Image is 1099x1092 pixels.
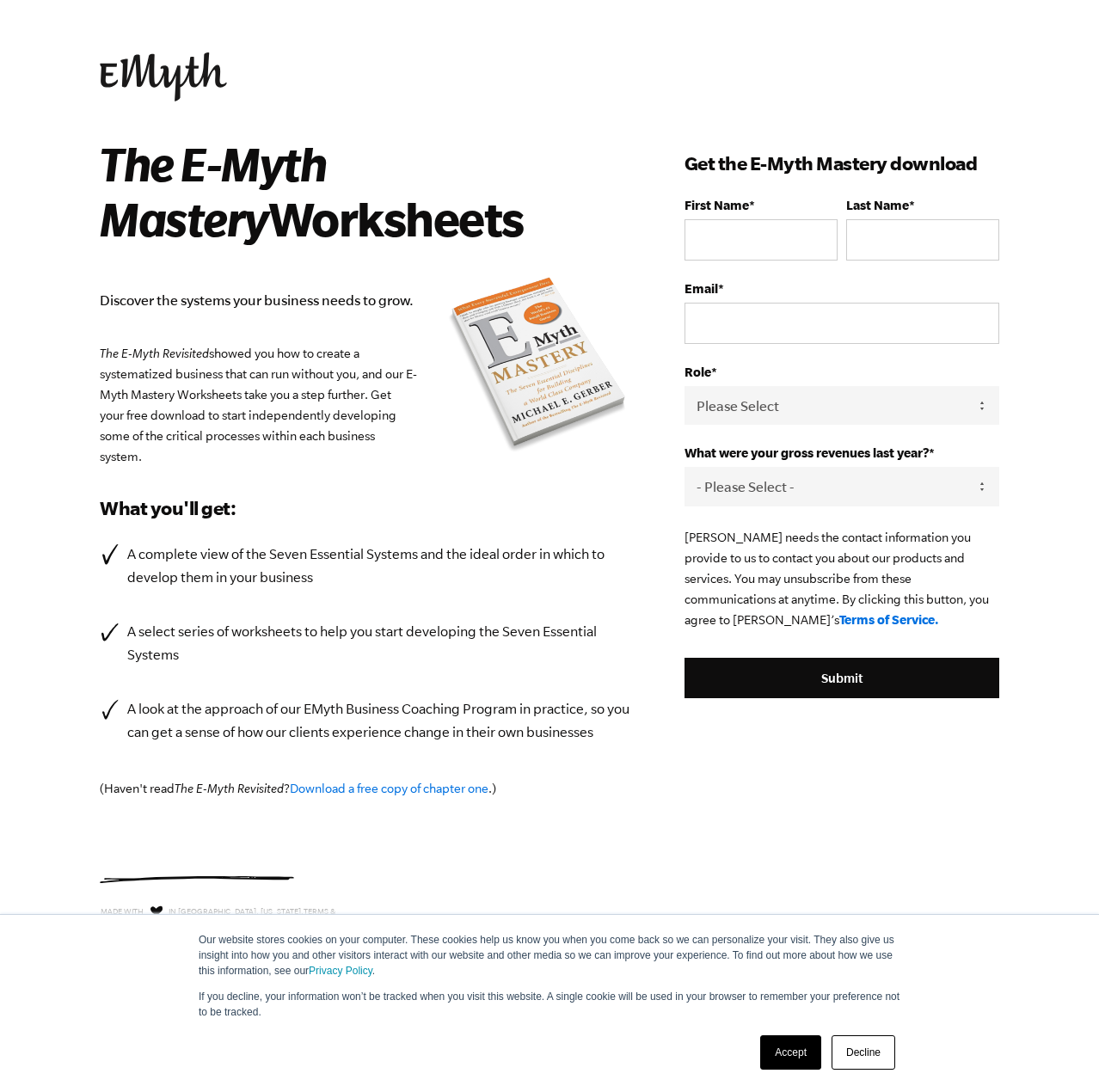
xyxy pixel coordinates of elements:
[199,989,900,1020] p: If you decline, your information won’t be tracked when you visit this website. A single cookie wi...
[101,903,373,1009] p: Made with in [GEOGRAPHIC_DATA], [US_STATE]. Copyright © 2019 E-Myth Worldwide, Inc. All rights re...
[127,543,633,589] p: A complete view of the Seven Essential Systems and the ideal order in which to develop them in yo...
[100,136,608,246] h2: Worksheets
[685,198,749,212] span: First Name
[846,198,909,212] span: Last Name
[127,697,633,744] p: A look at the approach of our EMyth Business Coaching Program in practice, so you can get a sense...
[199,932,900,979] p: Our website stores cookies on your computer. These cookies help us know you when you come back so...
[150,905,163,917] img: Love
[685,150,999,177] h3: Get the E-Myth Mastery download
[100,52,227,101] img: EMyth
[685,365,711,379] span: Role
[685,658,999,699] input: Submit
[290,782,488,795] a: Download a free copy of chapter one
[832,1035,895,1070] a: Decline
[100,494,633,522] h3: What you'll get:
[760,1035,821,1070] a: Accept
[100,289,633,312] p: Discover the systems your business needs to grow.
[685,445,929,460] span: What were your gross revenues last year?
[685,281,718,296] span: Email
[444,273,633,459] img: emyth mastery book summary
[309,965,372,977] a: Privacy Policy
[100,137,326,245] i: The E-Myth Mastery
[100,778,633,799] p: (Haven't read ? .)
[839,612,939,627] a: Terms of Service.
[127,620,633,666] p: A select series of worksheets to help you start developing the Seven Essential Systems
[100,347,209,360] em: The E-Myth Revisited
[685,527,999,630] p: [PERSON_NAME] needs the contact information you provide to us to contact you about our products a...
[100,343,633,467] p: showed you how to create a systematized business that can run without you, and our E-Myth Mastery...
[175,782,284,795] em: The E-Myth Revisited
